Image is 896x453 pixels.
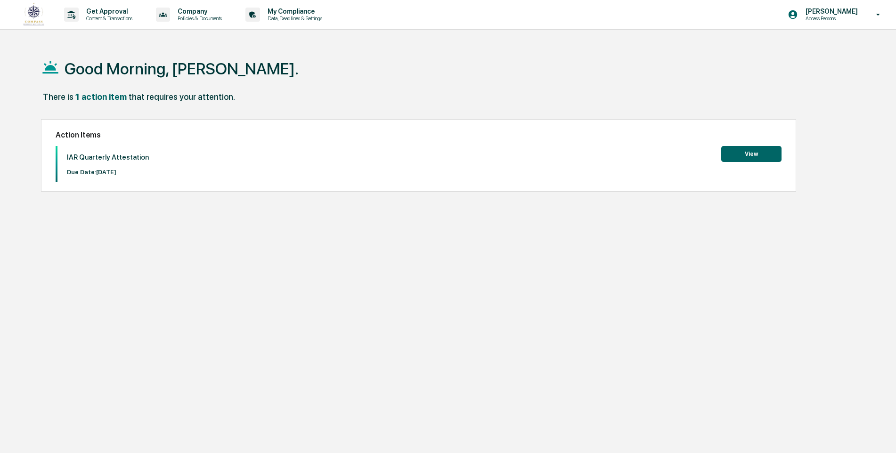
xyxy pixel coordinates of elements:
p: [PERSON_NAME] [798,8,863,15]
h1: Good Morning, [PERSON_NAME]. [65,59,299,78]
p: Get Approval [79,8,137,15]
div: 1 action item [75,92,127,102]
p: Policies & Documents [170,15,227,22]
h2: Action Items [56,130,782,139]
p: My Compliance [260,8,327,15]
div: that requires your attention. [129,92,235,102]
p: Company [170,8,227,15]
p: Data, Deadlines & Settings [260,15,327,22]
p: Content & Transactions [79,15,137,22]
button: View [721,146,782,162]
div: There is [43,92,73,102]
p: IAR Quarterly Attestation [67,153,149,162]
img: logo [23,2,45,28]
p: Due Date: [DATE] [67,169,149,176]
p: Access Persons [798,15,863,22]
a: View [721,149,782,158]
